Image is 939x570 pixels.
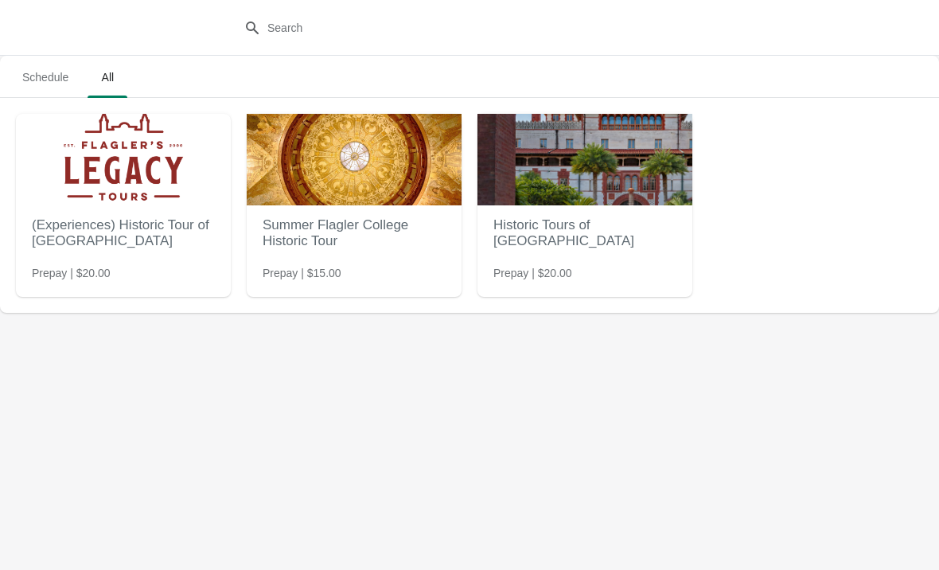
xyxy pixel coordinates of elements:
[263,209,446,257] h2: Summer Flagler College Historic Tour
[88,63,127,92] span: All
[477,114,692,205] img: Historic Tours of Flagler College
[263,265,341,281] span: Prepay | $15.00
[32,209,215,257] h2: (Experiences) Historic Tour of [GEOGRAPHIC_DATA]
[16,114,231,205] img: (Experiences) Historic Tour of Flagler College
[493,265,572,281] span: Prepay | $20.00
[10,63,81,92] span: Schedule
[493,209,676,257] h2: Historic Tours of [GEOGRAPHIC_DATA]
[32,265,111,281] span: Prepay | $20.00
[247,114,462,205] img: Summer Flagler College Historic Tour
[267,14,704,42] input: Search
